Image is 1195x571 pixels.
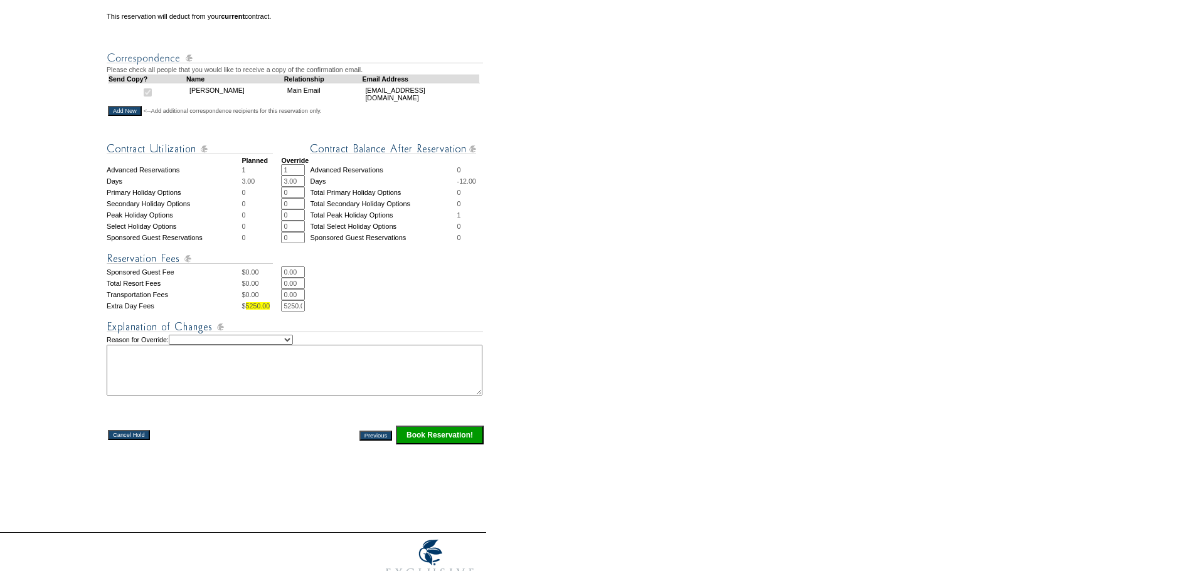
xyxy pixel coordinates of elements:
td: Relationship [284,75,363,83]
strong: Override [281,157,309,164]
td: Name [186,75,284,83]
td: Total Resort Fees [107,278,242,289]
td: Advanced Reservations [310,164,457,175]
span: 0 [242,234,245,241]
input: Previous [359,431,392,441]
strong: Planned [242,157,267,164]
span: 0.00 [246,291,259,298]
span: 0.00 [246,268,259,276]
span: 5250.00 [246,302,270,310]
td: This reservation will deduct from your contract. [107,13,485,20]
span: 0 [457,200,461,207]
span: 0 [457,234,461,241]
td: Total Primary Holiday Options [310,187,457,198]
td: Days [310,175,457,187]
td: Transportation Fees [107,289,242,300]
td: Primary Holiday Options [107,187,242,198]
td: $ [242,278,281,289]
b: current [221,13,245,20]
td: Secondary Holiday Options [107,198,242,209]
span: -12.00 [457,177,476,185]
td: Send Copy? [109,75,187,83]
td: Main Email [284,83,363,105]
td: Advanced Reservations [107,164,242,175]
td: Sponsored Guest Reservations [310,232,457,243]
img: Explanation of Changes [107,319,483,335]
td: Select Holiday Options [107,221,242,232]
td: $ [242,266,281,278]
td: [PERSON_NAME] [186,83,284,105]
td: $ [242,289,281,300]
td: Sponsored Guest Fee [107,266,242,278]
img: Reservation Fees [107,251,273,266]
span: 1 [242,166,245,174]
td: $ [242,300,281,312]
td: Extra Day Fees [107,300,242,312]
img: Contract Balance After Reservation [310,141,476,157]
span: 0 [457,189,461,196]
span: 0 [242,189,245,196]
td: Total Select Holiday Options [310,221,457,232]
td: Total Secondary Holiday Options [310,198,457,209]
td: Email Address [362,75,479,83]
span: 0 [457,166,461,174]
span: Please check all people that you would like to receive a copy of the confirmation email. [107,66,363,73]
span: 0 [242,200,245,207]
span: 3.00 [242,177,255,185]
span: 1 [457,211,461,219]
input: Click this button to finalize your reservation. [396,426,484,444]
td: Reason for Override: [107,335,485,396]
td: Peak Holiday Options [107,209,242,221]
input: Add New [108,106,142,116]
td: Sponsored Guest Reservations [107,232,242,243]
td: [EMAIL_ADDRESS][DOMAIN_NAME] [362,83,479,105]
span: 0.00 [246,280,259,287]
span: 0 [242,211,245,219]
span: <--Add additional correspondence recipients for this reservation only. [144,107,322,115]
td: Days [107,175,242,187]
td: Total Peak Holiday Options [310,209,457,221]
span: 0 [457,223,461,230]
span: 0 [242,223,245,230]
input: Cancel Hold [108,430,150,440]
img: Contract Utilization [107,141,273,157]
